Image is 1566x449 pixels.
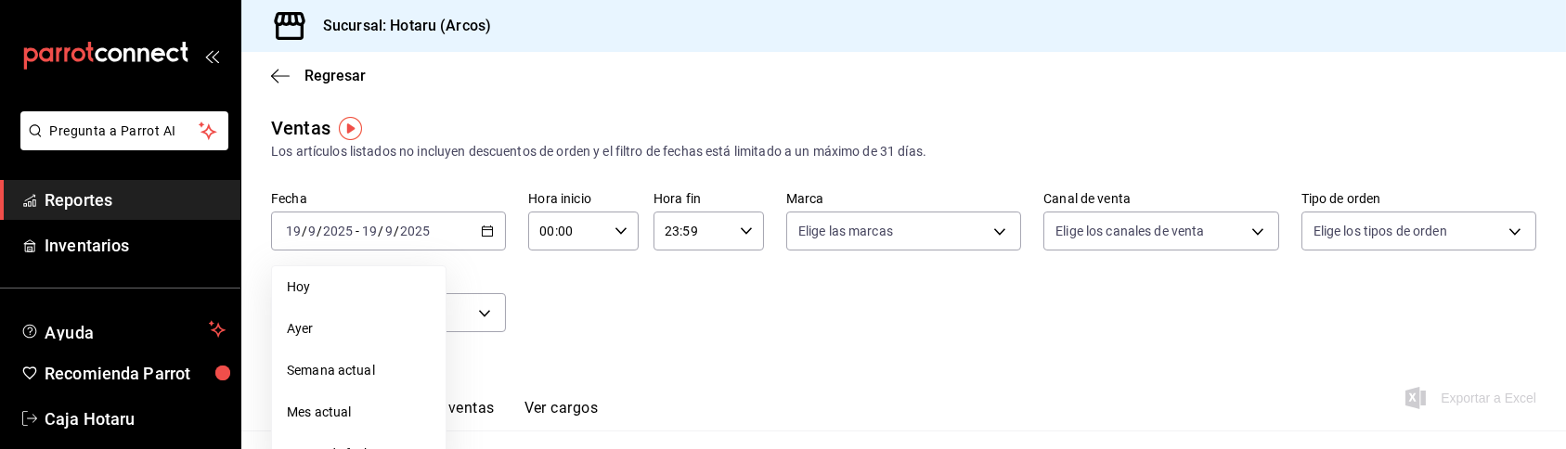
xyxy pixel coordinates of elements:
span: Ayer [287,319,431,339]
div: Ventas [271,114,330,142]
span: Regresar [304,67,366,84]
span: Pregunta a Parrot AI [50,122,200,141]
input: -- [384,224,394,238]
button: open_drawer_menu [204,48,219,63]
span: Reportes [45,187,226,212]
button: Ver ventas [421,399,495,430]
span: Mes actual [287,403,431,422]
label: Canal de venta [1043,193,1278,206]
span: / [302,224,307,238]
span: / [394,224,399,238]
input: ---- [399,224,431,238]
label: Hora inicio [528,193,639,206]
label: Fecha [271,193,506,206]
span: Recomienda Parrot [45,361,226,386]
h3: Sucursal: Hotaru (Arcos) [308,15,491,37]
button: Regresar [271,67,366,84]
label: Tipo de orden [1301,193,1536,206]
span: Elige los canales de venta [1055,222,1204,240]
label: Hora fin [654,193,764,206]
input: -- [361,224,378,238]
button: Ver cargos [524,399,599,430]
span: Ayuda [45,318,201,340]
a: Pregunta a Parrot AI [13,135,228,154]
span: / [378,224,383,238]
span: Elige los tipos de orden [1314,222,1447,240]
button: Pregunta a Parrot AI [20,111,228,150]
img: Tooltip marker [339,117,362,140]
span: Caja Hotaru [45,406,226,431]
input: -- [307,224,317,238]
span: Elige las marcas [798,222,893,240]
span: Semana actual [287,361,431,380]
input: -- [285,224,302,238]
div: Los artículos listados no incluyen descuentos de orden y el filtro de fechas está limitado a un m... [271,142,1536,161]
span: Hoy [287,277,431,297]
input: ---- [322,224,354,238]
div: navigation tabs [301,399,598,430]
span: Inventarios [45,233,226,258]
span: - [356,224,359,238]
span: / [317,224,322,238]
label: Marca [786,193,1021,206]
